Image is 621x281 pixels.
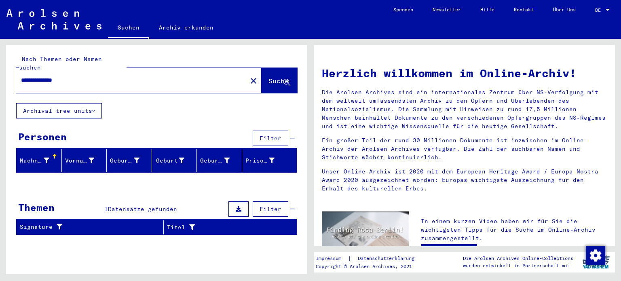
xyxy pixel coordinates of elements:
[316,254,424,263] div: |
[322,65,607,82] h1: Herzlich willkommen im Online-Archiv!
[316,254,348,263] a: Impressum
[586,246,605,265] img: Zustimmung ändern
[200,154,242,167] div: Geburtsdatum
[16,103,102,118] button: Archival tree units
[421,217,607,243] p: In einem kurzen Video haben wir für Sie die wichtigsten Tipps für die Suche im Online-Archiv zusa...
[421,244,477,260] a: Video ansehen
[152,149,197,172] mat-header-cell: Geburt‏
[20,154,61,167] div: Nachname
[595,7,604,13] span: DE
[110,156,139,165] div: Geburtsname
[245,72,262,89] button: Clear
[18,200,55,215] div: Themen
[322,167,607,193] p: Unser Online-Archiv ist 2020 mit dem European Heritage Award / Europa Nostra Award 2020 ausgezeic...
[322,88,607,131] p: Die Arolsen Archives sind ein internationales Zentrum über NS-Verfolgung mit dem weltweit umfasse...
[155,156,185,165] div: Geburt‏
[108,18,149,39] a: Suchen
[20,223,153,231] div: Signature
[200,156,230,165] div: Geburtsdatum
[167,223,277,232] div: Titel
[62,149,107,172] mat-header-cell: Vorname
[242,149,297,172] mat-header-cell: Prisoner #
[245,156,275,165] div: Prisoner #
[155,154,197,167] div: Geburt‏
[260,205,281,213] span: Filter
[245,154,287,167] div: Prisoner #
[167,221,287,234] div: Titel
[65,156,95,165] div: Vorname
[262,68,297,93] button: Suche
[110,154,152,167] div: Geburtsname
[260,135,281,142] span: Filter
[253,201,288,217] button: Filter
[18,129,67,144] div: Personen
[351,254,424,263] a: Datenschutzerklärung
[107,149,152,172] mat-header-cell: Geburtsname
[581,252,611,272] img: yv_logo.png
[268,77,289,85] span: Suche
[20,221,163,234] div: Signature
[65,154,107,167] div: Vorname
[104,205,108,213] span: 1
[6,9,101,30] img: Arolsen_neg.svg
[463,255,573,262] p: Die Arolsen Archives Online-Collections
[316,263,424,270] p: Copyright © Arolsen Archives, 2021
[463,262,573,269] p: wurden entwickelt in Partnerschaft mit
[108,205,177,213] span: Datensätze gefunden
[322,136,607,162] p: Ein großer Teil der rund 30 Millionen Dokumente ist inzwischen im Online-Archiv der Arolsen Archi...
[253,131,288,146] button: Filter
[19,55,102,71] mat-label: Nach Themen oder Namen suchen
[17,149,62,172] mat-header-cell: Nachname
[149,18,223,37] a: Archiv erkunden
[322,211,409,259] img: video.jpg
[197,149,242,172] mat-header-cell: Geburtsdatum
[20,156,49,165] div: Nachname
[249,76,258,86] mat-icon: close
